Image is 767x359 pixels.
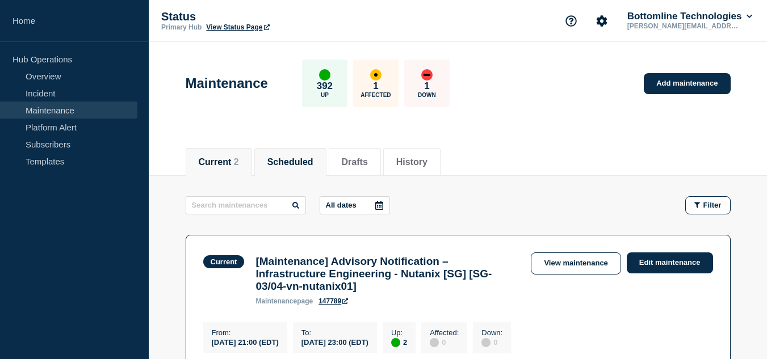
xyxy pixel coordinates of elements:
[319,69,330,81] div: up
[321,92,329,98] p: Up
[301,328,368,337] p: To :
[234,157,239,167] span: 2
[206,23,269,31] a: View Status Page
[418,92,436,98] p: Down
[627,252,713,273] a: Edit maintenance
[326,201,357,209] p: All dates
[212,337,279,347] div: [DATE] 21:00 (EDT)
[430,337,459,347] div: 0
[186,196,306,214] input: Search maintenances
[481,338,491,347] div: disabled
[161,23,202,31] p: Primary Hub
[625,22,743,30] p: [PERSON_NAME][EMAIL_ADDRESS][PERSON_NAME][DOMAIN_NAME]
[342,157,368,167] button: Drafts
[481,328,502,337] p: Down :
[421,69,433,81] div: down
[318,297,348,305] a: 147789
[267,157,313,167] button: Scheduled
[317,81,333,92] p: 392
[391,337,407,347] div: 2
[396,157,427,167] button: History
[255,297,313,305] p: page
[644,73,730,94] a: Add maintenance
[301,337,368,347] div: [DATE] 23:00 (EDT)
[685,196,731,214] button: Filter
[531,252,621,274] a: View maintenance
[373,81,378,92] p: 1
[255,297,297,305] span: maintenance
[161,10,388,23] p: Status
[481,337,502,347] div: 0
[212,328,279,337] p: From :
[391,338,400,347] div: up
[590,9,614,33] button: Account settings
[430,338,439,347] div: disabled
[370,69,382,81] div: affected
[320,196,390,214] button: All dates
[255,255,519,293] h3: [Maintenance] Advisory Notification – Infrastructure Engineering - Nutanix [SG] [SG-03/04-vn-nuta...
[199,157,239,167] button: Current 2
[625,11,755,22] button: Bottomline Technologies
[186,75,268,91] h1: Maintenance
[559,9,583,33] button: Support
[703,201,722,209] span: Filter
[211,257,237,266] div: Current
[424,81,429,92] p: 1
[430,328,459,337] p: Affected :
[361,92,391,98] p: Affected
[391,328,407,337] p: Up :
